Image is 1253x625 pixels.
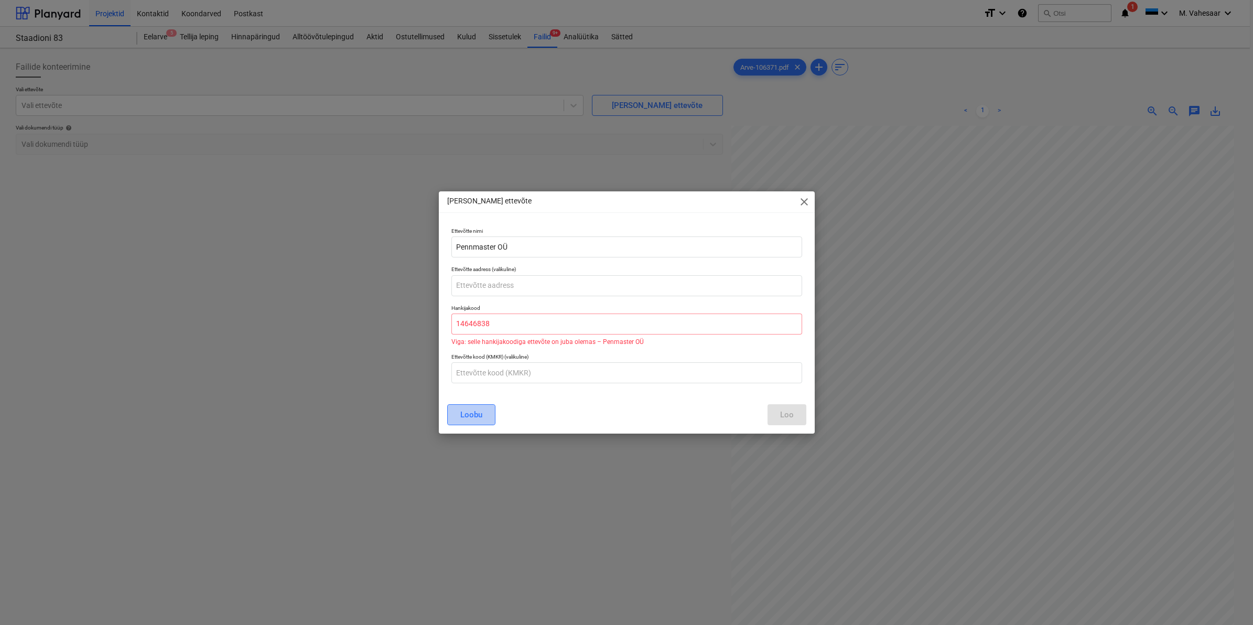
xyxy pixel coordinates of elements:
[451,339,802,345] p: Viga: selle hankijakoodiga ettevõte on juba olemas – Penmaster OÜ
[451,305,802,314] p: Hankijakood
[451,228,802,236] p: Ettevõtte nimi
[451,362,802,383] input: Ettevõtte kood (KMKR)
[460,408,482,422] div: Loobu
[451,236,802,257] input: Ettevõtte nimi
[451,314,802,335] input: Hankijakood
[447,196,532,207] p: [PERSON_NAME] ettevõte
[447,404,495,425] button: Loobu
[451,266,802,275] p: Ettevõtte aadress (valikuline)
[798,196,811,208] span: close
[451,353,802,362] p: Ettevõtte kood (KMKR) (valikuline)
[451,275,802,296] input: Ettevõtte aadress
